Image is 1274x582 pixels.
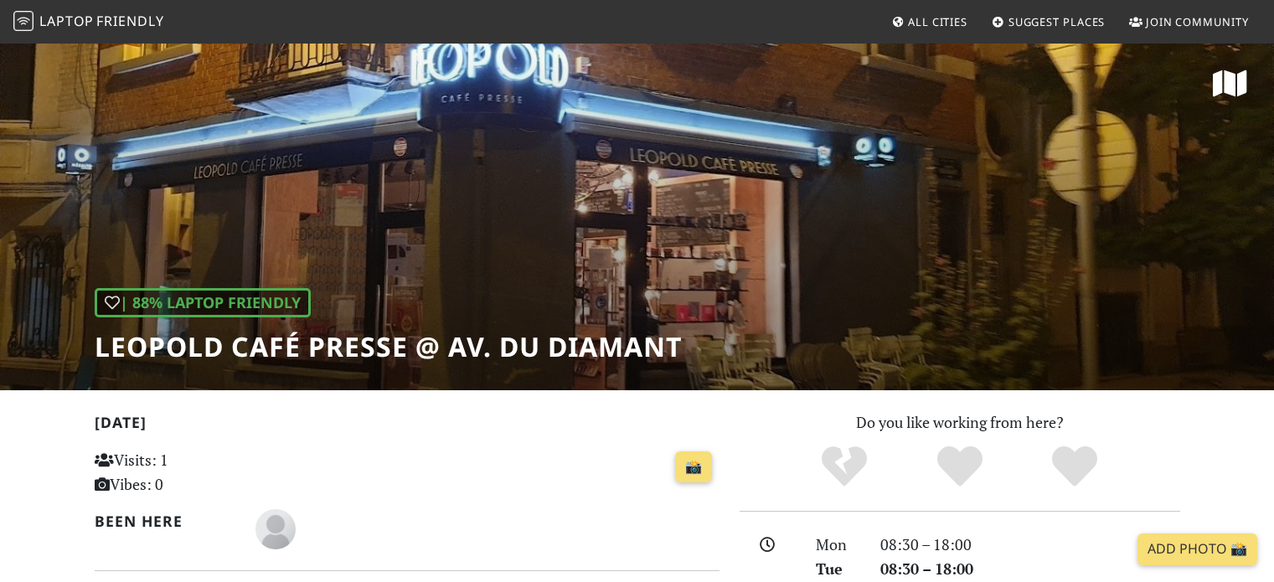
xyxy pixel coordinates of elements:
[96,12,163,30] span: Friendly
[908,14,967,29] span: All Cities
[95,288,311,317] div: | 88% Laptop Friendly
[902,444,1018,490] div: Yes
[13,8,164,37] a: LaptopFriendly LaptopFriendly
[806,557,869,581] div: Tue
[1146,14,1249,29] span: Join Community
[787,444,902,490] div: No
[95,414,720,438] h2: [DATE]
[885,7,974,37] a: All Cities
[1017,444,1132,490] div: Definitely!
[95,448,290,497] p: Visits: 1 Vibes: 0
[13,11,34,31] img: LaptopFriendly
[870,557,1190,581] div: 08:30 – 18:00
[740,410,1180,435] p: Do you like working from here?
[1122,7,1256,37] a: Join Community
[95,512,236,530] h2: Been here
[870,533,1190,557] div: 08:30 – 18:00
[985,7,1112,37] a: Suggest Places
[95,331,682,363] h1: Leopold Café Presse @ Av. du Diamant
[39,12,94,30] span: Laptop
[675,451,712,483] a: 📸
[1137,533,1257,565] a: Add Photo 📸
[255,518,296,538] span: firas rebai
[1008,14,1106,29] span: Suggest Places
[806,533,869,557] div: Mon
[255,509,296,549] img: blank-535327c66bd565773addf3077783bbfce4b00ec00e9fd257753287c682c7fa38.png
